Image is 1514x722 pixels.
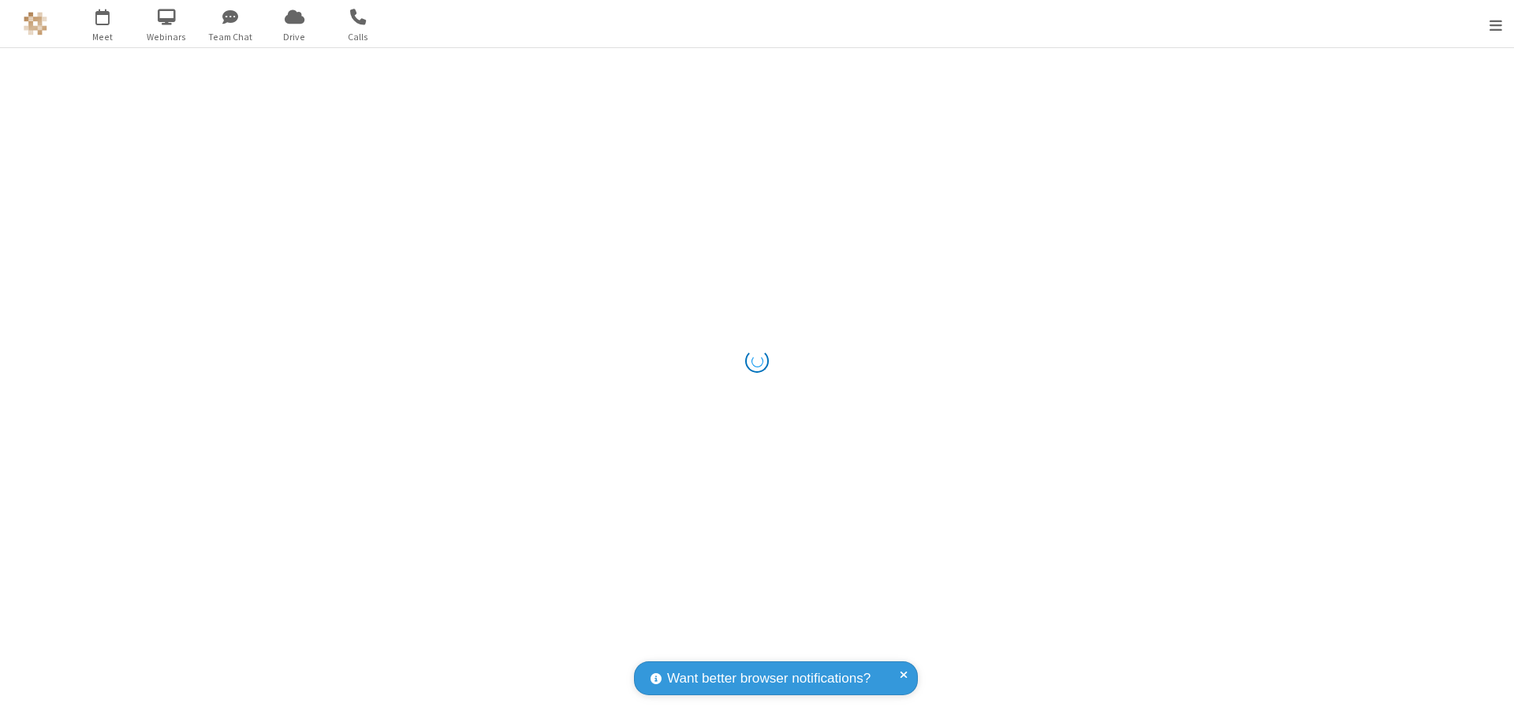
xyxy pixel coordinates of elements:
[24,12,47,35] img: QA Selenium DO NOT DELETE OR CHANGE
[265,30,324,44] span: Drive
[329,30,388,44] span: Calls
[201,30,260,44] span: Team Chat
[137,30,196,44] span: Webinars
[73,30,132,44] span: Meet
[667,668,871,689] span: Want better browser notifications?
